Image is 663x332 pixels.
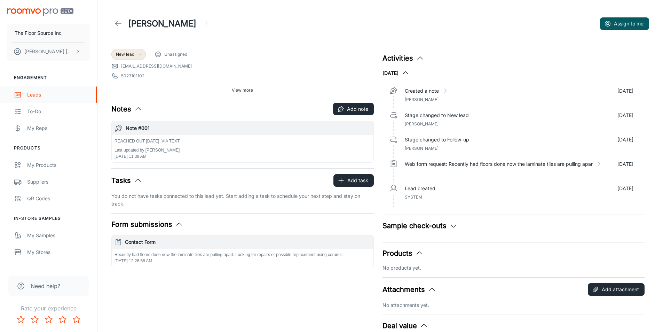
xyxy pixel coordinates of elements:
[382,248,424,258] button: Products
[111,219,183,230] button: Form submissions
[125,238,371,246] h6: Contact Form
[24,48,73,55] p: [PERSON_NAME] [PERSON_NAME]
[617,185,633,192] p: [DATE]
[115,153,180,160] p: [DATE] 11:38 AM
[617,160,633,168] p: [DATE]
[115,147,180,153] p: Last updated by [PERSON_NAME]
[405,146,439,151] span: [PERSON_NAME]
[111,175,142,186] button: Tasks
[112,121,373,162] button: Note #001REACHED OUT [DATE] .VIA TEXTLast updated by [PERSON_NAME][DATE] 11:38 AM
[333,103,374,115] button: Add note
[15,29,62,37] p: The Floor Source Inc
[405,97,439,102] span: [PERSON_NAME]
[617,136,633,144] p: [DATE]
[27,108,90,115] div: To-do
[405,111,469,119] p: Stage changed to New lead
[405,194,422,200] span: System
[617,111,633,119] p: [DATE]
[111,192,374,208] p: You do not have tasks connected to this lead yet. Start adding a task to schedule your next step ...
[116,51,134,57] span: New lead
[112,236,373,267] button: Contact FormRecently had floors done now the laminate tiles are pulling apart. Looking for repair...
[600,17,649,30] button: Assign to me
[405,87,439,95] p: Created a note
[126,124,371,132] h6: Note #001
[27,91,90,99] div: Leads
[128,17,196,30] h1: [PERSON_NAME]
[588,283,645,296] button: Add attachment
[115,258,152,263] span: [DATE] 12:26:56 AM
[7,24,90,42] button: The Floor Source Inc
[382,69,410,77] button: [DATE]
[70,312,84,326] button: Rate 5 star
[164,51,187,57] span: Unassigned
[382,264,645,272] p: No products yet.
[111,104,142,114] button: Notes
[232,87,253,93] span: View more
[333,174,374,187] button: Add task
[382,301,645,309] p: No attachments yet.
[382,284,436,295] button: Attachments
[31,282,60,290] span: Need help?
[199,17,213,31] button: Open menu
[115,138,180,144] p: REACHED OUT [DATE] .VIA TEXT
[111,49,146,60] div: New lead
[382,53,424,63] button: Activities
[28,312,42,326] button: Rate 2 star
[27,124,90,132] div: My Reps
[121,73,144,79] a: 5023101102
[229,85,256,95] button: View more
[56,312,70,326] button: Rate 4 star
[27,195,90,202] div: QR Codes
[405,136,469,144] p: Stage changed to Follow-up
[405,185,435,192] p: Lead created
[27,161,90,169] div: My Products
[7,8,73,16] img: Roomvo PRO Beta
[27,232,90,239] div: My Samples
[14,312,28,326] button: Rate 1 star
[617,87,633,95] p: [DATE]
[382,221,458,231] button: Sample check-outs
[27,178,90,186] div: Suppliers
[405,160,593,168] p: Web form request: Recently had floors done now the laminate tiles are pulling apar
[121,63,192,69] a: [EMAIL_ADDRESS][DOMAIN_NAME]
[42,312,56,326] button: Rate 3 star
[382,321,428,331] button: Deal value
[7,43,90,61] button: [PERSON_NAME] [PERSON_NAME]
[115,252,371,258] p: Recently had floors done now the laminate tiles are pulling apart. Looking for repairs or possibl...
[405,121,439,126] span: [PERSON_NAME]
[27,248,90,256] div: My Stores
[6,304,92,312] p: Rate your experience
